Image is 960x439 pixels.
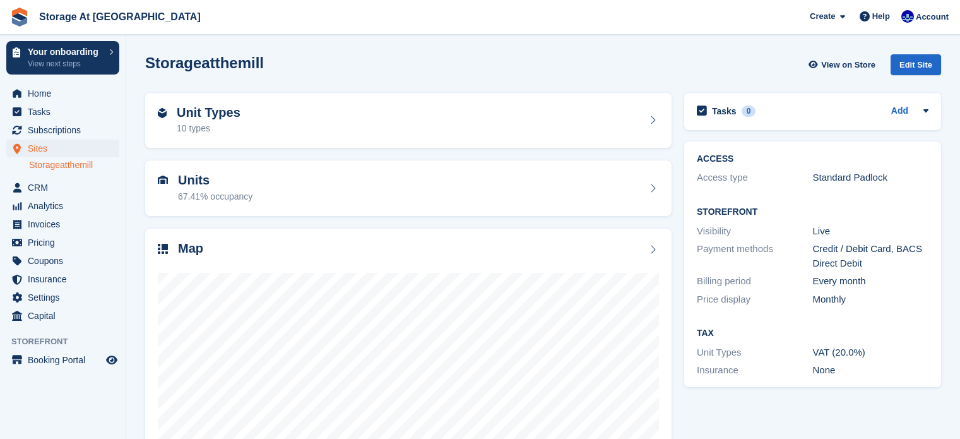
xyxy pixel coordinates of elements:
span: Insurance [28,270,104,288]
span: Capital [28,307,104,325]
a: menu [6,121,119,139]
h2: Units [178,173,252,188]
span: View on Store [821,59,875,71]
a: menu [6,215,119,233]
span: Analytics [28,197,104,215]
a: Add [891,104,908,119]
span: Create [810,10,835,23]
span: Pricing [28,234,104,251]
div: Monthly [813,292,929,307]
span: Storefront [11,335,126,348]
div: Edit Site [891,54,941,75]
span: Coupons [28,252,104,270]
div: Visibility [697,224,813,239]
img: unit-type-icn-2b2737a686de81e16bb02015468b77c625bbabd49415b5ef34ead5e3b44a266d.svg [158,108,167,118]
a: Edit Site [891,54,941,80]
img: map-icn-33ee37083ee616e46c38cad1a60f524a97daa1e2b2c8c0bc3eb3415660979fc1.svg [158,244,168,254]
div: Credit / Debit Card, BACS Direct Debit [813,242,929,270]
span: Booking Portal [28,351,104,369]
div: Payment methods [697,242,813,270]
a: Storageatthemill [29,159,119,171]
span: Settings [28,289,104,306]
div: 0 [742,105,756,117]
a: menu [6,85,119,102]
a: menu [6,179,119,196]
img: Seb Santiago [901,10,914,23]
img: unit-icn-7be61d7bf1b0ce9d3e12c5938cc71ed9869f7b940bace4675aadf7bd6d80202e.svg [158,176,168,184]
div: Unit Types [697,346,813,360]
a: menu [6,270,119,288]
div: VAT (20.0%) [813,346,929,360]
h2: Map [178,241,203,256]
span: Tasks [28,103,104,121]
a: menu [6,197,119,215]
a: menu [6,103,119,121]
span: Account [916,11,949,23]
span: Subscriptions [28,121,104,139]
p: Your onboarding [28,47,103,56]
a: menu [6,307,119,325]
a: menu [6,234,119,251]
span: Sites [28,140,104,157]
div: Billing period [697,274,813,289]
div: 10 types [177,122,240,135]
h2: Tax [697,328,928,339]
p: View next steps [28,58,103,69]
a: Unit Types 10 types [145,93,672,148]
a: Storage At [GEOGRAPHIC_DATA] [34,6,206,27]
a: menu [6,252,119,270]
div: Every month [813,274,929,289]
a: Your onboarding View next steps [6,41,119,75]
div: 67.41% occupancy [178,190,252,203]
a: menu [6,289,119,306]
div: Insurance [697,363,813,378]
a: menu [6,140,119,157]
h2: Storageatthemill [145,54,264,71]
span: CRM [28,179,104,196]
h2: Storefront [697,207,928,217]
h2: Unit Types [177,105,240,120]
img: stora-icon-8386f47178a22dfd0bd8f6a31ec36ba5ce8667c1dd55bd0f319d3a0aa187defe.svg [10,8,29,27]
div: Live [813,224,929,239]
div: None [813,363,929,378]
a: View on Store [807,54,880,75]
div: Access type [697,171,813,185]
span: Invoices [28,215,104,233]
a: Preview store [104,352,119,368]
span: Help [872,10,890,23]
a: menu [6,351,119,369]
div: Standard Padlock [813,171,929,185]
a: Units 67.41% occupancy [145,160,672,216]
span: Home [28,85,104,102]
h2: Tasks [712,105,737,117]
div: Price display [697,292,813,307]
h2: ACCESS [697,154,928,164]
